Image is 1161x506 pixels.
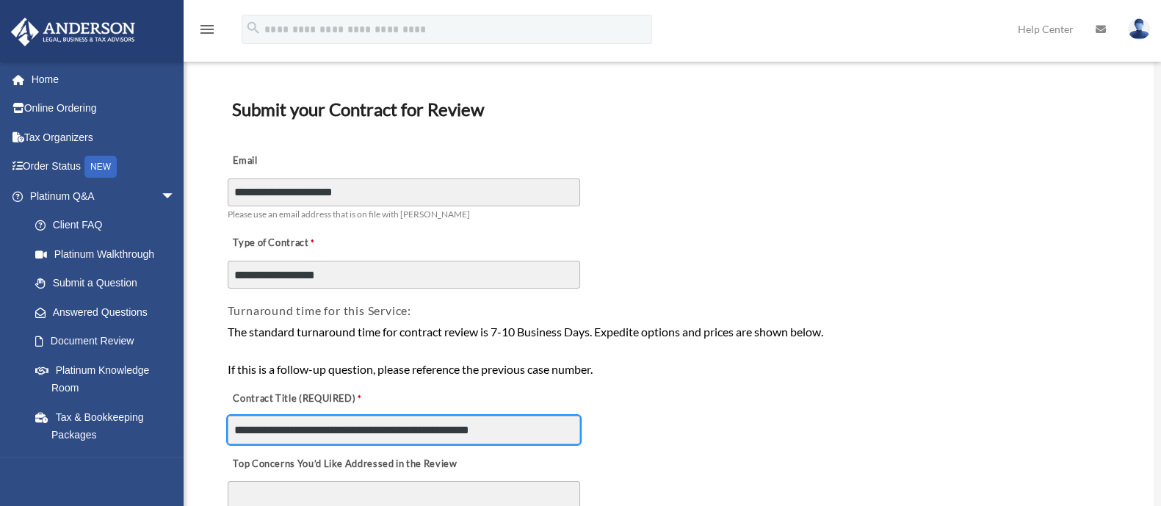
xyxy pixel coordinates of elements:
[228,322,1114,379] div: The standard turnaround time for contract review is 7-10 Business Days. Expedite options and pric...
[84,156,117,178] div: NEW
[226,94,1115,125] h3: Submit your Contract for Review
[198,26,216,38] a: menu
[228,151,375,172] label: Email
[245,20,261,36] i: search
[21,327,190,356] a: Document Review
[10,181,198,211] a: Platinum Q&Aarrow_drop_down
[228,303,411,317] span: Turnaround time for this Service:
[21,449,198,479] a: Land Trust & Deed Forum
[7,18,140,46] img: Anderson Advisors Platinum Portal
[228,209,470,220] span: Please use an email address that is on file with [PERSON_NAME]
[228,388,375,409] label: Contract Title (REQUIRED)
[10,94,198,123] a: Online Ordering
[21,239,198,269] a: Platinum Walkthrough
[10,152,198,182] a: Order StatusNEW
[21,402,198,449] a: Tax & Bookkeeping Packages
[198,21,216,38] i: menu
[10,123,198,152] a: Tax Organizers
[228,454,461,474] label: Top Concerns You’d Like Addressed in the Review
[21,297,198,327] a: Answered Questions
[10,65,198,94] a: Home
[21,269,198,298] a: Submit a Question
[1128,18,1150,40] img: User Pic
[161,181,190,212] span: arrow_drop_down
[21,355,198,402] a: Platinum Knowledge Room
[228,234,375,254] label: Type of Contract
[21,211,198,240] a: Client FAQ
